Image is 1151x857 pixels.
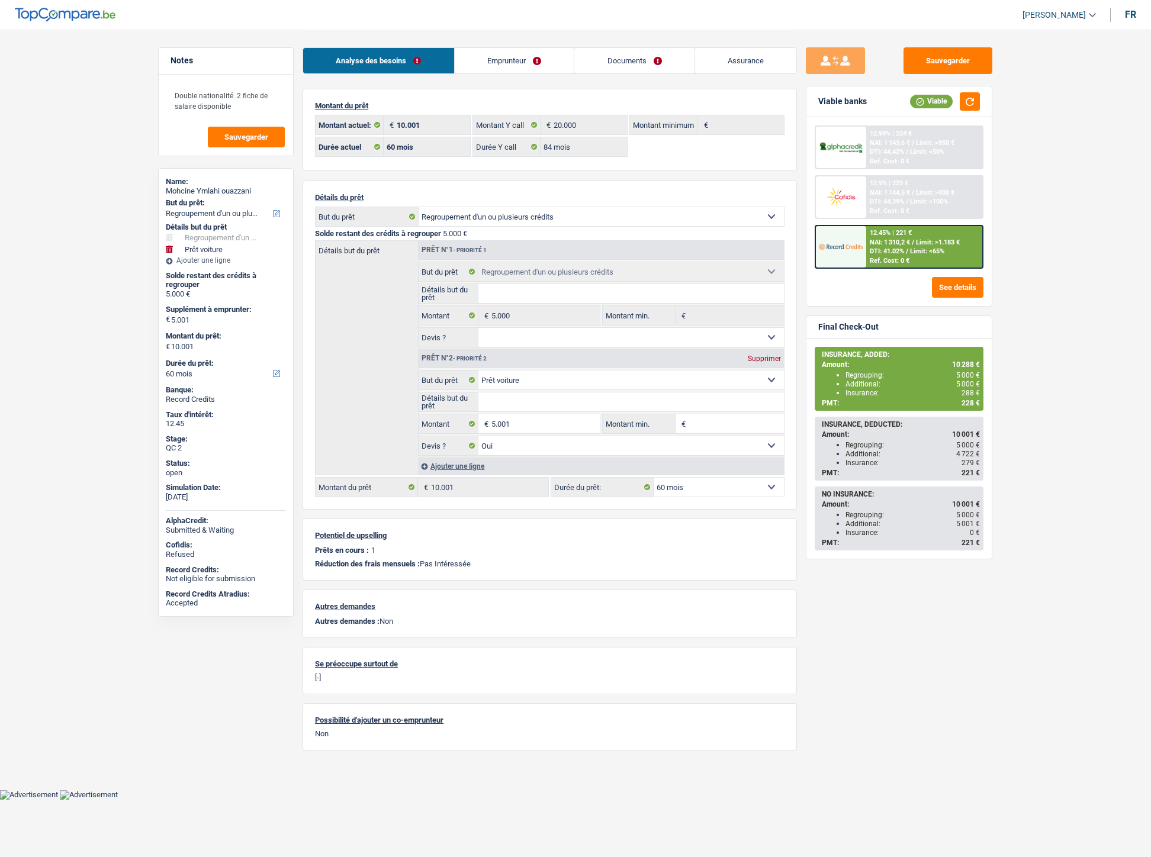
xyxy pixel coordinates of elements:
div: Amount: [822,500,980,508]
div: Additional: [845,520,980,528]
span: / [906,247,908,255]
div: Banque: [166,385,286,395]
label: Montant min. [603,306,675,325]
a: Documents [574,48,695,73]
label: Détails but du prêt [316,241,418,254]
p: 1 [371,546,375,555]
div: Simulation Date: [166,483,286,492]
span: / [906,148,908,156]
label: Détails but du prêt [419,284,478,303]
span: 5 000 € [956,371,980,379]
img: Record Credits [819,236,863,257]
span: 5 000 € [956,380,980,388]
div: PMT: [822,399,980,407]
div: Cofidis: [166,540,286,550]
label: Détails but du prêt [419,392,478,411]
img: Cofidis [819,186,863,208]
span: Réduction des frais mensuels : [315,559,420,568]
div: 12.99% | 224 € [870,130,912,137]
h5: Notes [171,56,281,66]
div: Ajouter une ligne [418,458,784,475]
a: Assurance [695,48,797,73]
span: NAI: 1 143,6 € [870,139,910,147]
div: [DATE] [166,492,286,502]
div: Viable [910,95,953,108]
div: PMT: [822,539,980,547]
button: Sauvegarder [904,47,992,74]
span: € [676,306,689,325]
div: Record Credits [166,395,286,404]
span: / [912,189,914,196]
span: - Priorité 1 [453,247,487,253]
span: Limit: <100% [910,198,948,205]
div: Submitted & Waiting [166,526,286,535]
label: Supplément à emprunter: [166,305,284,314]
div: AlphaCredit: [166,516,286,526]
span: / [912,139,914,147]
span: Limit: >800 € [916,189,954,196]
button: Sauvegarder [208,127,285,147]
div: Mohcine Ymlahi ouazzani [166,186,286,196]
span: Limit: <65% [910,247,944,255]
div: fr [1125,9,1136,20]
div: Taux d'intérêt: [166,410,286,420]
span: € [698,115,711,134]
p: Potentiel de upselling [315,531,785,540]
button: See details [932,277,983,298]
div: Détails but du prêt [166,223,286,232]
span: NAI: 1 310,2 € [870,239,910,246]
div: Not eligible for submission [166,574,286,584]
div: Ref. Cost: 0 € [870,257,909,265]
div: PMT: [822,469,980,477]
label: But du prêt: [166,198,284,208]
div: Insurance: [845,529,980,537]
span: Sauvegarder [224,133,268,141]
div: Prêt n°2 [419,355,490,362]
p: Montant du prêt [315,101,785,110]
div: INSURANCE, DEDUCTED: [822,420,980,428]
label: Devis ? [419,436,478,455]
span: 221 € [962,539,980,547]
div: Viable banks [818,96,867,107]
img: Advertisement [60,790,118,800]
label: Montant du prêt: [166,331,284,341]
span: € [384,115,397,134]
div: Amount: [822,430,980,439]
div: Prêt n°1 [419,246,490,254]
span: 228 € [962,399,980,407]
p: [-] [315,673,785,682]
span: 4 722 € [956,450,980,458]
label: Montant [419,306,478,325]
div: Amount: [822,360,980,369]
label: Montant min. [603,414,675,433]
p: Pas Intéressée [315,559,785,568]
div: Accepted [166,598,286,608]
div: Refused [166,550,286,559]
span: / [906,198,908,205]
span: Limit: >850 € [916,139,954,147]
div: 12.9% | 223 € [870,179,908,187]
span: € [166,315,170,324]
label: But du prêt [316,207,419,226]
span: Solde restant des crédits à regrouper [315,229,441,238]
span: 221 € [962,469,980,477]
span: DTI: 44.39% [870,198,904,205]
div: Record Credits Atradius: [166,589,286,599]
div: Name: [166,177,286,186]
div: Supprimer [745,355,784,362]
label: Devis ? [419,328,478,347]
img: AlphaCredit [819,141,863,154]
label: Durée du prêt: [166,359,284,368]
label: Durée actuel [316,137,384,156]
span: NAI: 1 144,5 € [870,189,910,196]
p: Non [315,729,785,738]
span: 5 000 € [956,441,980,449]
span: Limit: <50% [910,148,944,156]
label: Montant du prêt [316,478,418,497]
label: Montant Y call [473,115,541,134]
p: Détails du prêt [315,193,785,202]
div: INSURANCE, ADDED: [822,350,980,359]
label: Montant [419,414,478,433]
span: DTI: 41.02% [870,247,904,255]
p: Prêts en cours : [315,546,369,555]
